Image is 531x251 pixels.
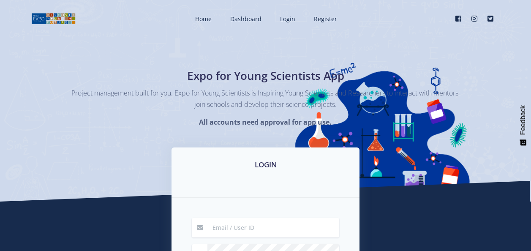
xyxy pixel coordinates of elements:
img: logo01.png [31,12,76,25]
span: Register [314,15,337,23]
h3: LOGIN [182,159,349,170]
span: Feedback [519,105,527,135]
h1: Expo for Young Scientists App [112,68,420,84]
span: Dashboard [230,15,261,23]
p: Project management built for you. Expo for Young Scientists is Inspiring Young Scientists and Res... [71,87,460,110]
span: Login [280,15,295,23]
strong: All accounts need approval for app use. [199,117,332,127]
a: Register [305,8,344,30]
button: Feedback - Show survey [515,97,531,154]
a: Home [187,8,218,30]
a: Login [272,8,302,30]
span: Home [195,15,212,23]
input: Email / User ID [207,218,339,237]
a: Dashboard [222,8,268,30]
